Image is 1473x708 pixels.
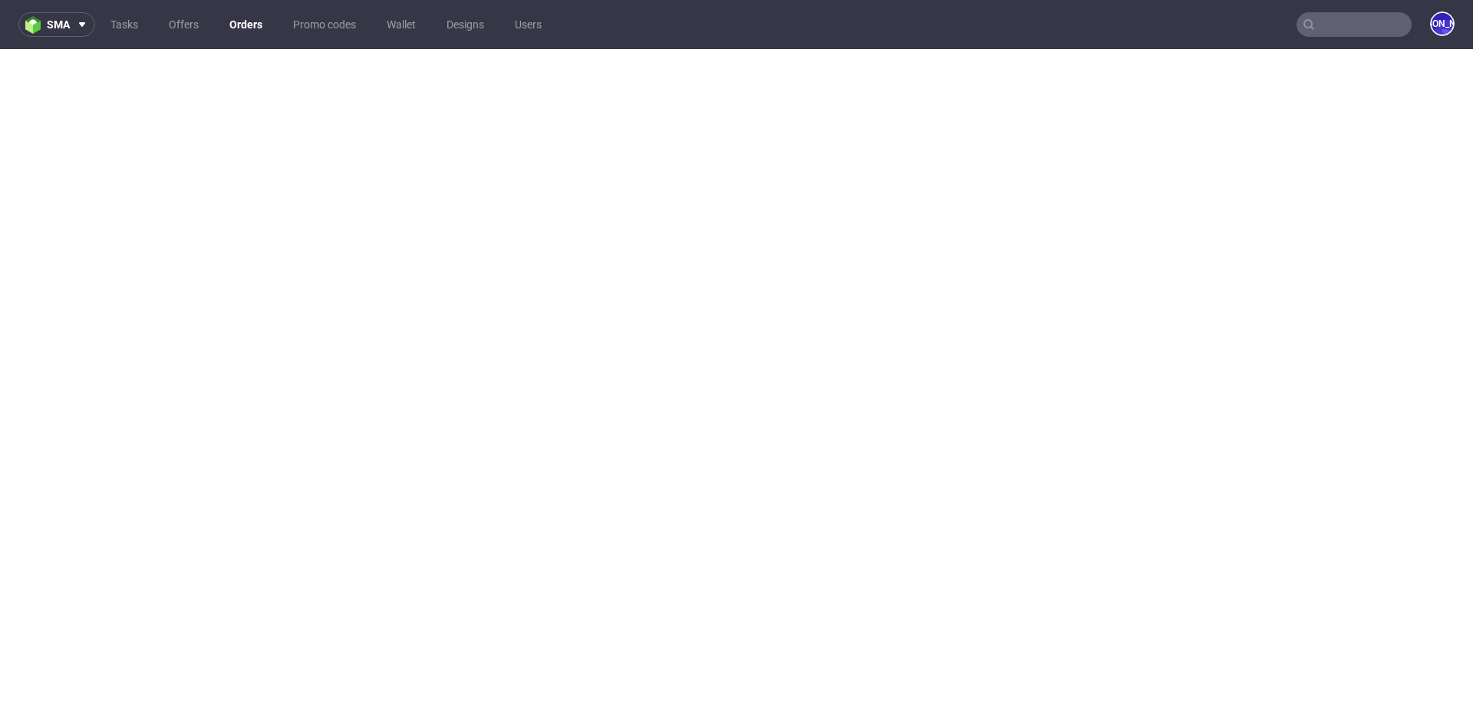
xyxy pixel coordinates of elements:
[506,12,551,37] a: Users
[1432,13,1453,35] figcaption: [PERSON_NAME]
[377,12,425,37] a: Wallet
[25,16,47,34] img: logo
[18,12,95,37] button: sma
[47,19,70,30] span: sma
[101,12,147,37] a: Tasks
[437,12,493,37] a: Designs
[160,12,208,37] a: Offers
[220,12,272,37] a: Orders
[284,12,365,37] a: Promo codes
